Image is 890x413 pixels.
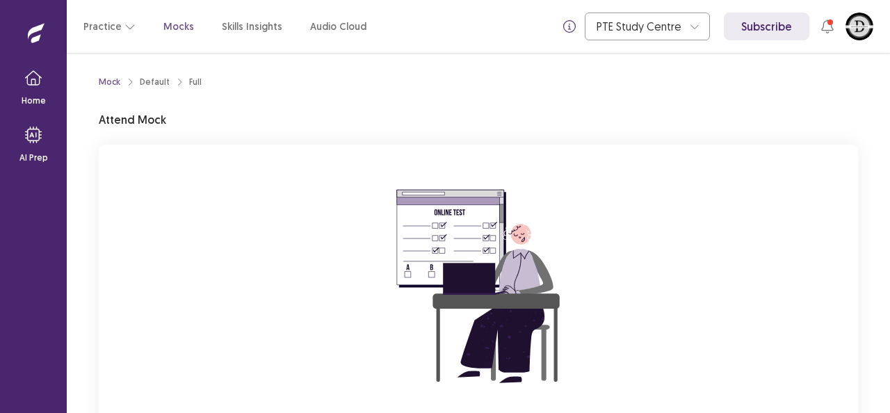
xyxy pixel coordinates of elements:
[557,14,582,39] button: info
[83,14,136,39] button: Practice
[140,76,170,88] div: Default
[19,152,48,164] p: AI Prep
[353,161,604,412] img: attend-mock
[99,76,120,88] a: Mock
[222,19,282,34] a: Skills Insights
[99,111,166,128] p: Attend Mock
[845,13,873,40] button: User Profile Image
[99,76,202,88] nav: breadcrumb
[22,95,46,107] p: Home
[163,19,194,34] a: Mocks
[310,19,366,34] a: Audio Cloud
[597,13,683,40] div: PTE Study Centre
[724,13,809,40] a: Subscribe
[189,76,202,88] div: Full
